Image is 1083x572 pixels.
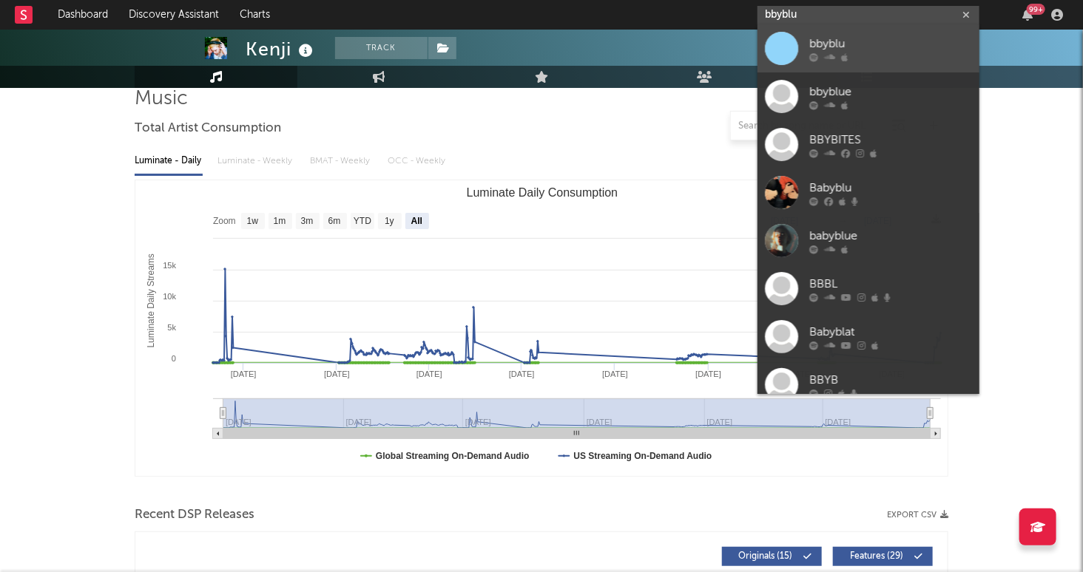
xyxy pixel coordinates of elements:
text: YTD [354,217,371,227]
a: babyblue [758,217,979,265]
text: Zoom [213,217,236,227]
div: 99 + [1027,4,1045,15]
text: [DATE] [695,370,721,378]
text: All [411,217,422,227]
text: US Streaming On-Demand Audio [574,451,712,461]
button: Originals(15) [722,547,822,566]
text: 1w [247,217,259,227]
div: Babyblu [809,180,972,197]
div: Babyblat [809,324,972,341]
button: 99+ [1022,9,1033,21]
a: bbyblue [758,72,979,120]
span: Music [135,90,188,108]
text: 6m [328,217,341,227]
div: bbyblue [809,84,972,101]
text: [DATE] [231,370,257,378]
button: Track [335,37,428,59]
div: BBYBITES [809,132,972,149]
input: Search by song name or URL [731,120,887,132]
div: babyblue [809,228,972,245]
text: 1y [385,217,394,227]
a: BBBL [758,265,979,313]
svg: Luminate Daily Consumption [135,180,948,476]
div: bbyblu [809,35,972,53]
button: Features(29) [833,547,933,566]
text: 1m [274,217,286,227]
div: BBBL [809,276,972,293]
a: Babyblat [758,313,979,361]
text: 3m [301,217,314,227]
input: Search for artists [758,6,979,24]
text: [DATE] [509,370,535,378]
text: [DATE] [602,370,628,378]
text: Luminate Daily Streams [146,253,156,347]
a: BBYBITES [758,120,979,168]
text: Global Streaming On-Demand Audio [376,451,530,461]
a: bbyblu [758,24,979,72]
span: Recent DSP Releases [135,506,254,524]
text: [DATE] [324,370,350,378]
text: 10k [163,292,176,301]
text: 15k [163,261,176,270]
a: BBYB [758,361,979,409]
span: Features ( 29 ) [843,552,911,561]
span: Originals ( 15 ) [732,552,800,561]
text: 0 [172,354,176,363]
div: Kenji [246,37,317,61]
text: 5k [167,323,176,332]
div: Luminate - Daily [135,149,203,174]
text: Luminate Daily Consumption [467,186,618,199]
text: [DATE] [416,370,442,378]
a: Babyblu [758,168,979,217]
button: Export CSV [887,511,948,520]
div: BBYB [809,372,972,389]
